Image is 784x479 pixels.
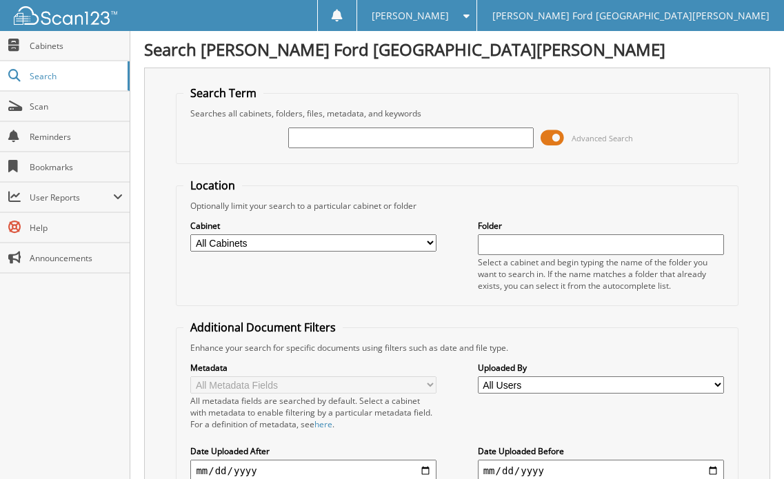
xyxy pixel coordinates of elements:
[30,222,123,234] span: Help
[183,85,263,101] legend: Search Term
[190,220,436,232] label: Cabinet
[715,413,784,479] iframe: Chat Widget
[183,320,343,335] legend: Additional Document Filters
[183,108,730,119] div: Searches all cabinets, folders, files, metadata, and keywords
[572,133,633,143] span: Advanced Search
[478,362,724,374] label: Uploaded By
[314,418,332,430] a: here
[372,12,449,20] span: [PERSON_NAME]
[478,256,724,292] div: Select a cabinet and begin typing the name of the folder you want to search in. If the name match...
[478,220,724,232] label: Folder
[183,342,730,354] div: Enhance your search for specific documents using filters such as date and file type.
[30,131,123,143] span: Reminders
[14,6,117,25] img: scan123-logo-white.svg
[30,252,123,264] span: Announcements
[30,161,123,173] span: Bookmarks
[190,395,436,430] div: All metadata fields are searched by default. Select a cabinet with metadata to enable filtering b...
[30,101,123,112] span: Scan
[183,200,730,212] div: Optionally limit your search to a particular cabinet or folder
[183,178,242,193] legend: Location
[190,445,436,457] label: Date Uploaded After
[190,362,436,374] label: Metadata
[30,192,113,203] span: User Reports
[492,12,770,20] span: [PERSON_NAME] Ford [GEOGRAPHIC_DATA][PERSON_NAME]
[144,38,770,61] h1: Search [PERSON_NAME] Ford [GEOGRAPHIC_DATA][PERSON_NAME]
[30,40,123,52] span: Cabinets
[478,445,724,457] label: Date Uploaded Before
[30,70,121,82] span: Search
